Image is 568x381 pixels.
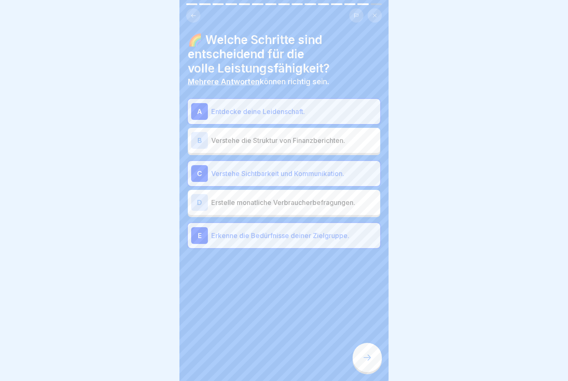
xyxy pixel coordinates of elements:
h4: 🌈 Welche Schritte sind entscheidend für die volle Leistungsfähigkeit? [188,33,380,75]
b: Mehrere Antworten [188,77,260,86]
div: B [191,132,208,149]
p: Erstelle monatliche Verbraucherbefragungen. [211,197,377,207]
p: Erkenne die Bedürfnisse deiner Zielgruppe. [211,231,377,241]
p: Verstehe Sichtbarkeit und Kommunikation. [211,168,377,179]
p: Entdecke deine Leidenschaft. [211,106,377,117]
p: Verstehe die Struktur von Finanzberichten. [211,135,377,145]
div: D [191,194,208,211]
div: E [191,227,208,244]
p: können richtig sein. [188,77,380,86]
div: C [191,165,208,182]
div: A [191,103,208,120]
